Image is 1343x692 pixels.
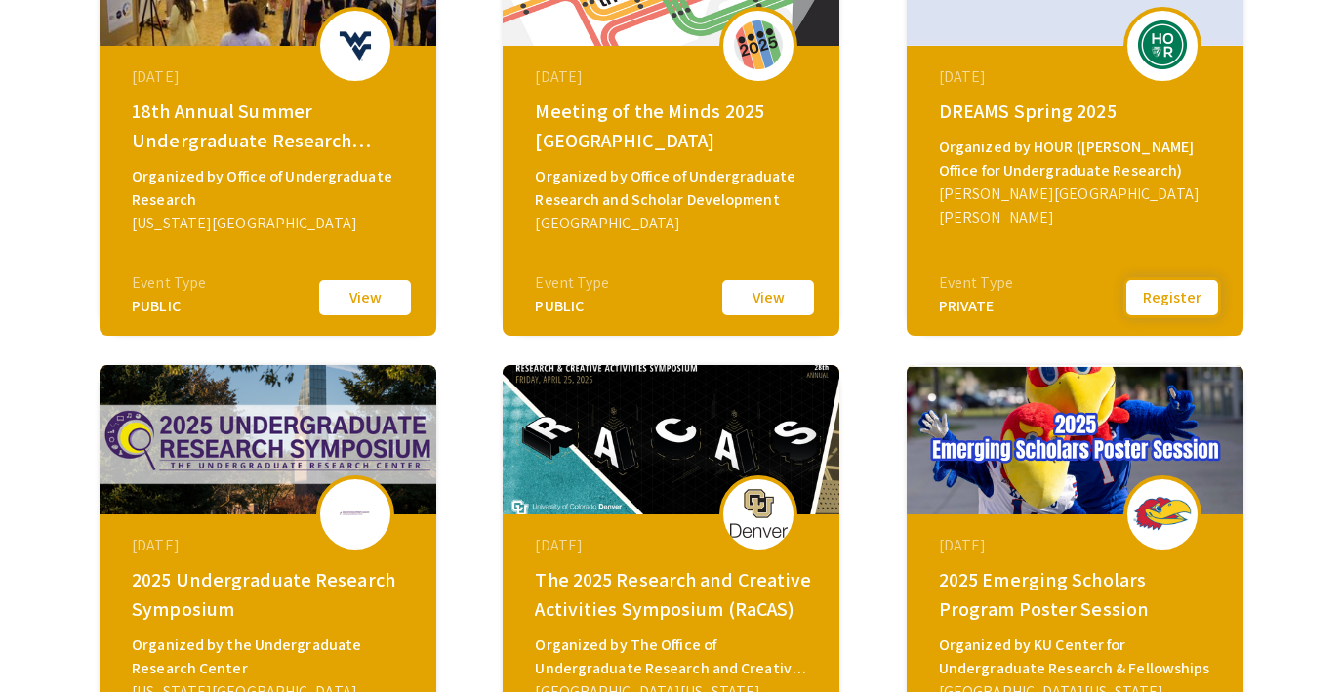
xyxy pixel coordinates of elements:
div: Organized by Office of Undergraduate Research and Scholar Development [535,165,812,212]
div: Meeting of the Minds 2025 [GEOGRAPHIC_DATA] [535,97,812,155]
div: [DATE] [132,65,409,89]
div: 2025 Undergraduate Research Symposium [132,565,409,624]
div: PUBLIC [535,295,609,318]
div: [US_STATE][GEOGRAPHIC_DATA] [132,212,409,235]
button: View [316,277,414,318]
div: PRIVATE [939,295,1013,318]
img: meeting-of-the-minds-2025-pittsburgh_eventLogo_2800fd_.png [729,20,788,69]
img: 2025-emerging-scholars-program-poster-session_eventLogo_21deed_.png [1133,496,1192,532]
div: DREAMS Spring 2025 [939,97,1216,126]
div: [DATE] [939,534,1216,557]
div: 2025 Emerging Scholars Program Poster Session [939,565,1216,624]
img: 2025-emerging-scholars-program-poster-session_eventCoverPhoto_336ac2__thumb.png [907,365,1243,514]
div: Event Type [939,271,1013,295]
div: Event Type [535,271,609,295]
div: [DATE] [535,534,812,557]
img: 2025-racas_eventLogo_eb7298_.png [729,489,788,538]
img: 2025-racas_eventCoverPhoto_c9e6d6__thumb.png [503,365,839,514]
img: dreams-spring-2025_eventLogo_7b54a7_.png [1133,20,1192,69]
div: PUBLIC [132,295,206,318]
div: 18th Annual Summer Undergraduate Research Symposium! [132,97,409,155]
button: View [719,277,817,318]
div: Organized by Office of Undergraduate Research [132,165,409,212]
img: 18th-summer-undergraduate-research-symposium_eventLogo_bc9db7_.png [326,29,385,62]
div: Organized by KU Center for Undergraduate Research & Fellowships [939,633,1216,680]
img: 2025-undergraduate-research-symposium_eventCoverPhoto_e2fc7b__thumb.png [100,365,436,514]
div: [PERSON_NAME][GEOGRAPHIC_DATA][PERSON_NAME] [939,183,1216,229]
div: Organized by HOUR ([PERSON_NAME] Office for Undergraduate Research) [939,136,1216,183]
button: Register [1123,277,1221,318]
img: 2025-undergraduate-research-symposium_eventLogo_ad5862_.png [326,489,385,538]
div: The 2025 Research and Creative Activities Symposium (RaCAS) [535,565,812,624]
div: [DATE] [535,65,812,89]
iframe: Chat [15,604,83,677]
div: Organized by the Undergraduate Research Center [132,633,409,680]
div: [DATE] [939,65,1216,89]
div: Event Type [132,271,206,295]
div: [DATE] [132,534,409,557]
div: Organized by The Office of Undergraduate Research and Creative Activities [535,633,812,680]
div: [GEOGRAPHIC_DATA] [535,212,812,235]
